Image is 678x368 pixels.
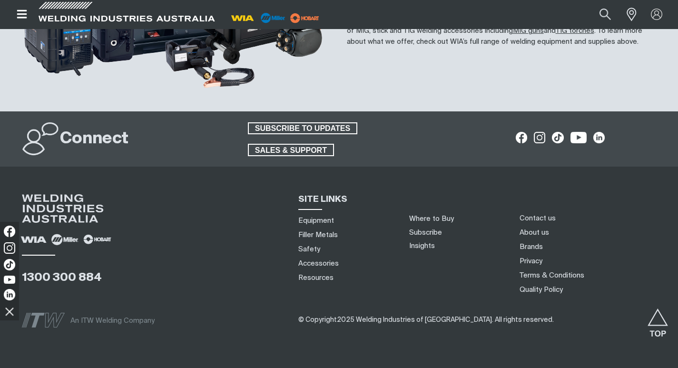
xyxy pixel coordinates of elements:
button: Search products [589,4,621,25]
nav: Footer [516,211,674,297]
span: SITE LINKS [298,195,347,204]
a: Safety [298,244,320,254]
a: Equipment [298,216,334,226]
img: Instagram [4,242,15,254]
span: An ITW Welding Company [70,317,155,324]
a: Quality Policy [520,285,563,295]
span: SUBSCRIBE TO UPDATES [249,122,356,135]
h2: Connect [60,129,128,149]
a: Terms & Conditions [520,270,584,280]
a: Filler Metals [298,230,338,240]
span: SALES & SUPPORT [249,144,333,156]
a: Contact us [520,213,556,223]
a: TIG torches [556,27,594,34]
a: SUBSCRIBE TO UPDATES [248,122,357,135]
a: Insights [409,242,435,249]
a: Where to Buy [409,215,454,222]
a: Resources [298,273,334,283]
a: Subscribe [409,229,442,236]
button: Scroll to top [647,308,668,330]
a: Brands [520,242,543,252]
span: © Copyright 2025 Welding Industries of [GEOGRAPHIC_DATA] . All rights reserved. [298,317,554,323]
span: ​​​​​​​​​​​​​​​​​​ ​​​​​​ [298,316,554,323]
img: hide socials [1,303,18,319]
input: Product name or item number... [577,4,621,25]
a: 1300 300 884 [22,272,102,283]
a: About us [520,228,549,238]
a: Privacy [520,256,542,266]
img: Facebook [4,226,15,237]
a: SALES & SUPPORT [248,144,334,156]
img: miller [287,11,322,25]
img: LinkedIn [4,289,15,300]
img: YouTube [4,276,15,284]
a: miller [287,14,322,21]
a: Accessories [298,259,339,269]
a: MIG guns [513,27,544,34]
nav: Sitemap [295,213,398,285]
img: TikTok [4,259,15,270]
